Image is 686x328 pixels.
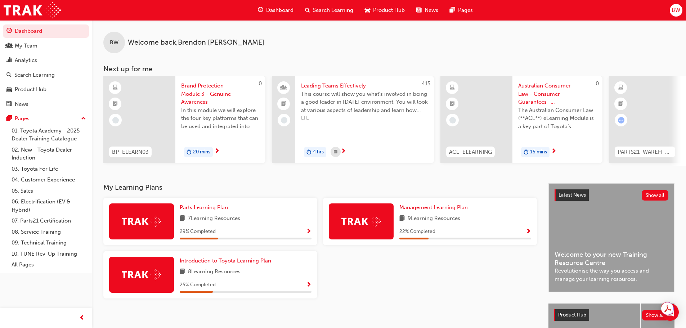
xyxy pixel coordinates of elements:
[281,83,286,93] span: people-icon
[180,203,231,212] a: Parts Learning Plan
[3,24,89,38] a: Dashboard
[558,312,586,318] span: Product Hub
[9,237,89,248] a: 09. Technical Training
[281,99,286,109] span: booktick-icon
[670,4,682,17] button: BW
[122,269,161,280] img: Trak
[187,148,192,157] span: duration-icon
[365,6,370,15] span: car-icon
[3,68,89,82] a: Search Learning
[6,86,12,93] span: car-icon
[450,83,455,93] span: learningResourceType_ELEARNING-icon
[9,259,89,270] a: All Pages
[81,114,86,123] span: up-icon
[3,112,89,125] button: Pages
[281,117,287,123] span: learningRecordVerb_NONE-icon
[188,214,240,223] span: 7 Learning Resources
[180,257,271,264] span: Introduction to Toyota Learning Plan
[425,6,438,14] span: News
[6,28,12,35] span: guage-icon
[272,76,434,163] a: 415Leading Teams EffectivelyThis course will show you what's involved in being a good leader in [...
[4,2,61,18] img: Trak
[15,42,37,50] div: My Team
[301,114,428,122] span: LTE
[306,282,311,288] span: Show Progress
[444,3,479,18] a: pages-iconPages
[3,83,89,96] a: Product Hub
[112,117,119,123] span: learningRecordVerb_NONE-icon
[3,98,89,111] a: News
[103,183,537,192] h3: My Learning Plans
[559,192,586,198] span: Latest News
[6,101,12,108] span: news-icon
[180,281,216,289] span: 25 % Completed
[399,203,471,212] a: Management Learning Plan
[301,90,428,114] span: This course will show you what's involved in being a good leader in [DATE] environment. You will ...
[305,6,310,15] span: search-icon
[399,204,468,211] span: Management Learning Plan
[252,3,299,18] a: guage-iconDashboard
[180,228,216,236] span: 29 % Completed
[180,257,274,265] a: Introduction to Toyota Learning Plan
[9,226,89,238] a: 08. Service Training
[526,229,531,235] span: Show Progress
[411,3,444,18] a: news-iconNews
[373,6,405,14] span: Product Hub
[618,99,623,109] span: booktick-icon
[9,185,89,197] a: 05. Sales
[449,117,456,123] span: learningRecordVerb_NONE-icon
[193,148,210,156] span: 20 mins
[551,148,556,155] span: next-icon
[416,6,422,15] span: news-icon
[9,125,89,144] a: 01. Toyota Academy - 2025 Dealer Training Catalogue
[313,148,324,156] span: 4 hrs
[458,6,473,14] span: Pages
[259,80,262,87] span: 0
[341,148,346,155] span: next-icon
[15,114,30,123] div: Pages
[180,214,185,223] span: book-icon
[113,83,118,93] span: learningResourceType_ELEARNING-icon
[14,71,55,79] div: Search Learning
[341,216,381,227] img: Trak
[618,117,624,123] span: learningRecordVerb_ATTEMPT-icon
[518,82,597,106] span: Australian Consumer Law - Consumer Guarantees - eLearning module
[306,280,311,289] button: Show Progress
[122,216,161,227] img: Trak
[103,76,265,163] a: 0BP_ELEARN03Brand Protection Module 3 - Genuine AwarenessIn this module we will explore the four ...
[181,106,260,131] span: In this module we will explore the four key platforms that can be used and integrated into your D...
[530,148,547,156] span: 15 mins
[399,228,435,236] span: 22 % Completed
[112,148,149,156] span: BP_ELEARN03
[524,148,529,157] span: duration-icon
[449,148,492,156] span: ACL_ELEARNING
[554,309,669,321] a: Product HubShow all
[450,6,455,15] span: pages-icon
[555,251,668,267] span: Welcome to your new Training Resource Centre
[180,204,228,211] span: Parts Learning Plan
[440,76,602,163] a: 0ACL_ELEARNINGAustralian Consumer Law - Consumer Guarantees - eLearning moduleThe Australian Cons...
[9,163,89,175] a: 03. Toyota For Life
[9,215,89,226] a: 07. Parts21 Certification
[128,39,264,47] span: Welcome back , Brendon [PERSON_NAME]
[6,57,12,64] span: chart-icon
[313,6,353,14] span: Search Learning
[548,183,674,292] a: Latest NewsShow allWelcome to your new Training Resource CentreRevolutionise the way you access a...
[214,148,220,155] span: next-icon
[301,82,428,90] span: Leading Teams Effectively
[642,190,669,201] button: Show all
[618,148,672,156] span: PARTS21_WAREH_N1021_EL
[359,3,411,18] a: car-iconProduct Hub
[422,80,430,87] span: 415
[9,248,89,260] a: 10. TUNE Rev-Up Training
[181,82,260,106] span: Brand Protection Module 3 - Genuine Awareness
[306,229,311,235] span: Show Progress
[518,106,597,131] span: The Australian Consumer Law (**ACL**) eLearning Module is a key part of Toyota’s compliance progr...
[3,23,89,112] button: DashboardMy TeamAnalyticsSearch LearningProduct HubNews
[15,56,37,64] div: Analytics
[15,85,46,94] div: Product Hub
[113,99,118,109] span: booktick-icon
[3,39,89,53] a: My Team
